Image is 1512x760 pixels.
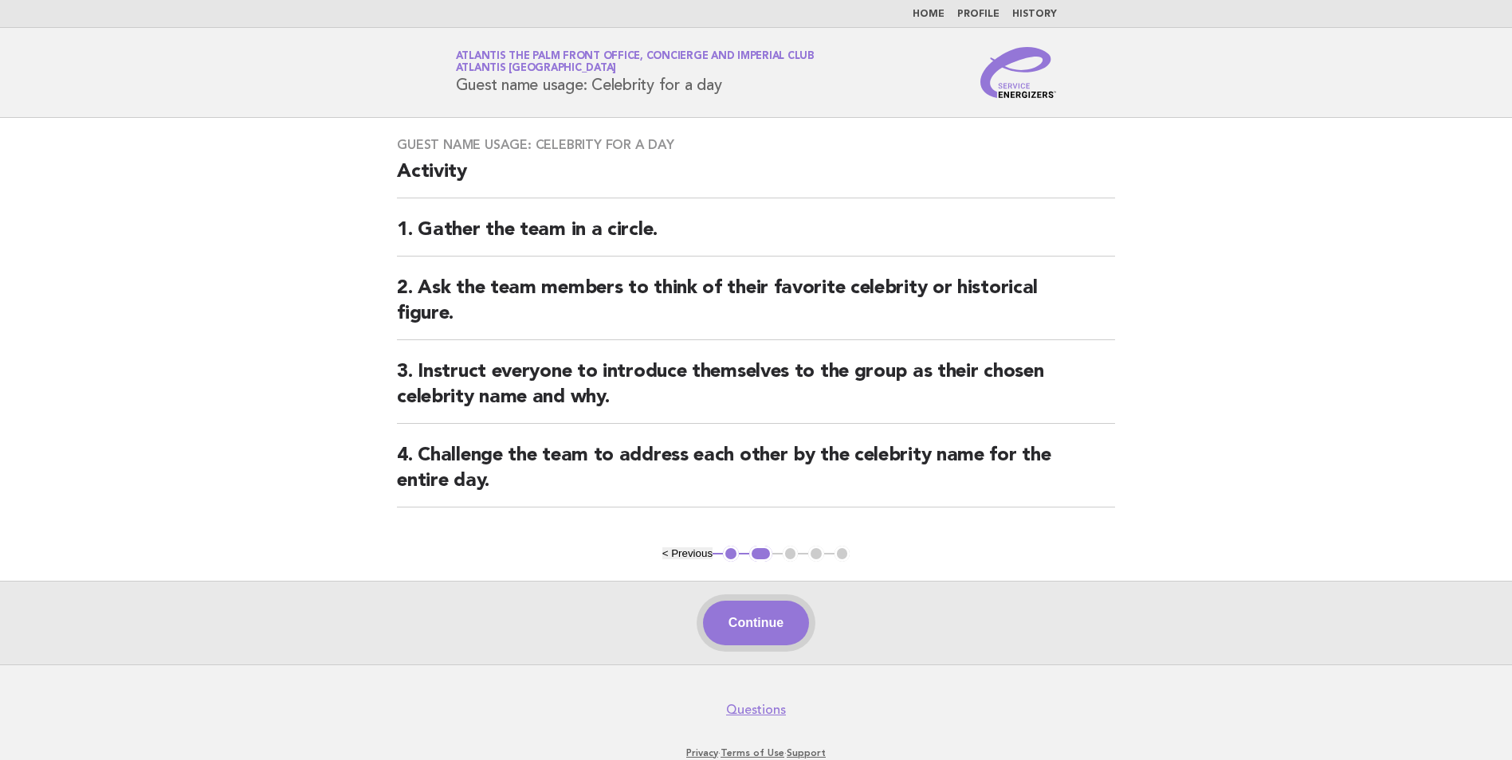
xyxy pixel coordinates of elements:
h1: Guest name usage: Celebrity for a day [456,52,815,93]
h2: 4. Challenge the team to address each other by the celebrity name for the entire day. [397,443,1115,507]
h2: 2. Ask the team members to think of their favorite celebrity or historical figure. [397,276,1115,340]
a: Profile [957,10,999,19]
h2: 1. Gather the team in a circle. [397,217,1115,257]
a: Privacy [686,747,718,758]
button: 2 [749,546,772,562]
h3: Guest name usage: Celebrity for a day [397,137,1115,153]
a: Home [913,10,945,19]
a: Atlantis The Palm Front Office, Concierge and Imperial ClubAtlantis [GEOGRAPHIC_DATA] [456,51,815,73]
a: Terms of Use [721,747,784,758]
button: Continue [703,601,809,645]
span: Atlantis [GEOGRAPHIC_DATA] [456,64,617,74]
button: 1 [723,546,739,562]
img: Service Energizers [980,47,1057,98]
a: Questions [726,702,786,718]
a: History [1012,10,1057,19]
p: · · [269,746,1244,759]
h2: Activity [397,159,1115,198]
button: < Previous [662,547,713,559]
a: Support [787,747,826,758]
h2: 3. Instruct everyone to introduce themselves to the group as their chosen celebrity name and why. [397,359,1115,424]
